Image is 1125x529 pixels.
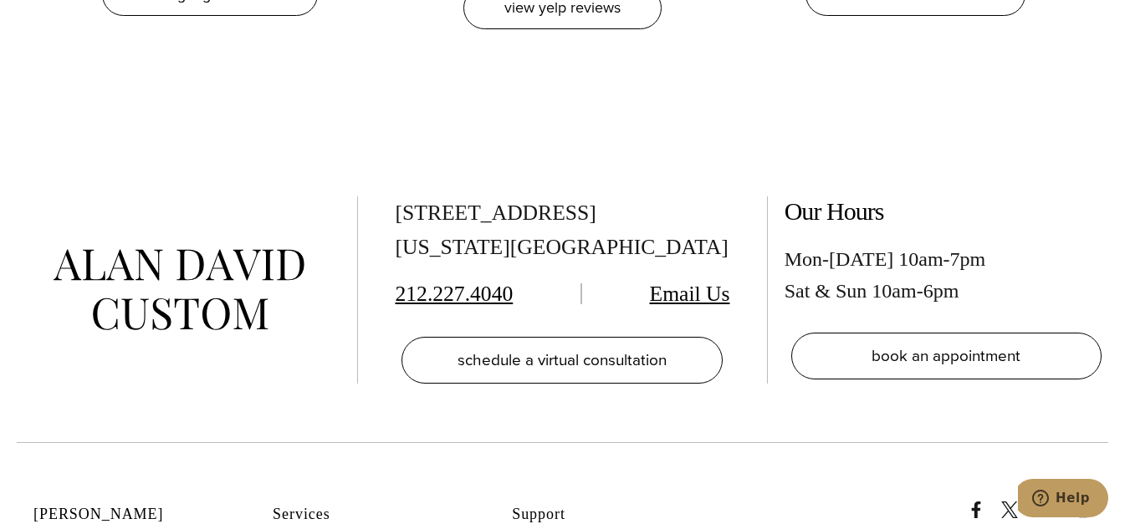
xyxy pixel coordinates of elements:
[791,333,1102,379] a: book an appointment
[650,282,730,306] a: Email Us
[458,348,667,372] span: schedule a virtual consultation
[512,506,709,524] h2: Support
[54,249,304,330] img: alan david custom
[273,506,470,524] h2: Services
[1001,485,1035,518] a: x/twitter
[33,506,231,524] h2: [PERSON_NAME]
[1018,479,1108,521] iframe: Opens a widget where you can chat to one of our agents
[401,337,723,384] a: schedule a virtual consultation
[395,196,729,265] div: [STREET_ADDRESS] [US_STATE][GEOGRAPHIC_DATA]
[872,343,1020,368] span: book an appointment
[785,196,1108,226] h2: Our Hours
[395,282,513,306] a: 212.227.4040
[968,485,998,518] a: Facebook
[785,243,1108,308] div: Mon-[DATE] 10am-7pm Sat & Sun 10am-6pm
